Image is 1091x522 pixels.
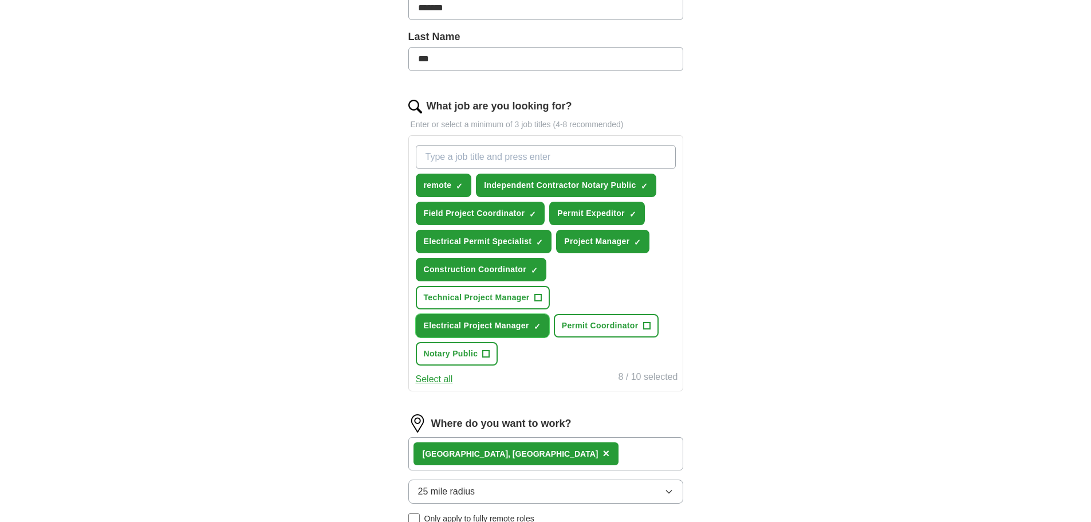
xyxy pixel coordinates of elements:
[424,320,529,332] span: Electrical Project Manager
[416,372,453,386] button: Select all
[424,292,530,304] span: Technical Project Manager
[602,447,609,460] span: ×
[634,238,641,247] span: ✓
[408,480,683,504] button: 25 mile radius
[418,485,475,499] span: 25 mile radius
[416,202,545,225] button: Field Project Coordinator✓
[427,99,572,114] label: What job are you looking for?
[476,174,656,197] button: Independent Contractor Notary Public✓
[416,174,472,197] button: remote✓
[423,448,598,460] div: [GEOGRAPHIC_DATA], [GEOGRAPHIC_DATA]
[424,236,532,248] span: Electrical Permit Specialist
[534,322,541,331] span: ✓
[554,314,659,337] button: Permit Coordinator
[416,342,498,366] button: Notary Public
[484,179,636,191] span: Independent Contractor Notary Public
[416,145,676,169] input: Type a job title and press enter
[408,100,422,113] img: search.png
[416,258,547,281] button: Construction Coordinator✓
[549,202,645,225] button: Permit Expeditor✓
[536,238,543,247] span: ✓
[416,286,550,309] button: Technical Project Manager
[408,414,427,433] img: location.png
[602,445,609,462] button: ×
[408,29,683,45] label: Last Name
[556,230,649,253] button: Project Manager✓
[529,210,536,219] span: ✓
[629,210,636,219] span: ✓
[557,207,625,219] span: Permit Expeditor
[416,314,549,337] button: Electrical Project Manager✓
[424,348,478,360] span: Notary Public
[431,416,572,431] label: Where do you want to work?
[531,266,538,275] span: ✓
[618,370,678,386] div: 8 / 10 selected
[641,182,648,191] span: ✓
[424,207,525,219] span: Field Project Coordinator
[416,230,552,253] button: Electrical Permit Specialist✓
[456,182,463,191] span: ✓
[408,119,683,131] p: Enter or select a minimum of 3 job titles (4-8 recommended)
[564,236,629,248] span: Project Manager
[562,320,639,332] span: Permit Coordinator
[424,179,452,191] span: remote
[424,264,527,276] span: Construction Coordinator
